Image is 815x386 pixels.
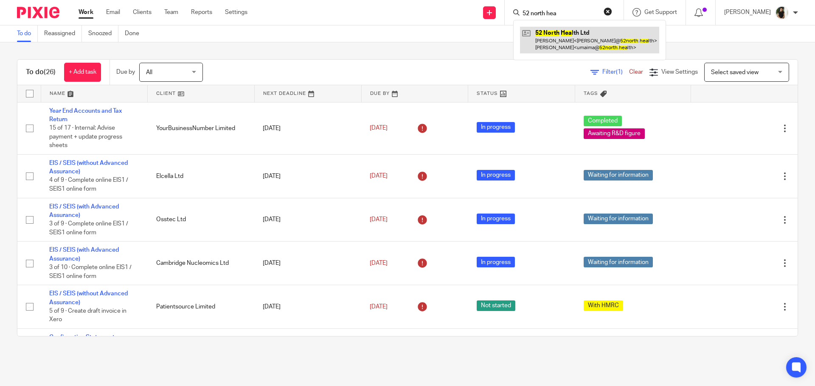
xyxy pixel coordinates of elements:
a: + Add task [64,63,101,82]
span: Get Support [644,9,677,15]
a: Team [164,8,178,17]
td: [DATE] [254,198,361,242]
span: 3 of 9 · Complete online EIS1 / SEIS1 online form [49,221,128,236]
a: Email [106,8,120,17]
td: Osstec Ltd [148,198,255,242]
td: [DATE] [254,285,361,329]
span: In progress [477,257,515,267]
td: [DATE] [254,102,361,154]
span: View Settings [661,69,698,75]
span: In progress [477,170,515,181]
span: Waiting for information [584,214,653,224]
span: [DATE] [370,125,388,131]
td: Patientsource Limited [148,285,255,329]
td: [DATE] [254,328,361,363]
h1: To do [26,68,56,77]
span: Select saved view [711,69,759,75]
p: Due by [116,68,135,76]
input: Search [522,10,598,18]
a: EIS / SEIS (without Advanced Assurance) [49,291,128,305]
a: Settings [225,8,247,17]
span: Not started [477,300,515,311]
span: In progress [477,214,515,224]
span: With HMRC [584,300,623,311]
a: Clear [629,69,643,75]
img: Pixie [17,7,59,18]
span: Waiting for information [584,170,653,181]
td: Cambridge Nucleomics Ltd [148,242,255,285]
img: Janice%20Tang.jpeg [775,6,789,19]
span: 15 of 17 · Internal: Advise payment + update progress sheets [49,125,122,148]
span: [DATE] [370,304,388,310]
a: Reports [191,8,212,17]
span: [DATE] [370,260,388,266]
span: [DATE] [370,217,388,222]
span: Waiting for information [584,257,653,267]
span: Completed [584,116,622,126]
a: Snoozed [88,25,118,42]
td: Faro Fashion Ltd [148,328,255,363]
td: [DATE] [254,242,361,285]
a: To do [17,25,38,42]
a: Reassigned [44,25,82,42]
p: [PERSON_NAME] [724,8,771,17]
a: Year End Accounts and Tax Return [49,108,122,122]
span: (26) [44,69,56,75]
td: Elcella Ltd [148,154,255,198]
a: Work [79,8,93,17]
span: All [146,69,152,75]
span: Awaiting R&D figure [584,128,645,139]
span: Tags [584,91,598,96]
a: Confirmation Statement [49,334,115,340]
td: YourBusinessNumber Limited [148,102,255,154]
span: [DATE] [370,173,388,179]
span: 3 of 10 · Complete online EIS1 / SEIS1 online form [49,264,132,279]
span: (1) [616,69,623,75]
button: Clear [604,7,612,16]
span: 5 of 9 · Create draft invoice in Xero [49,308,126,323]
a: EIS / SEIS (with Advanced Assurance) [49,247,119,261]
a: Done [125,25,146,42]
td: [DATE] [254,154,361,198]
span: Filter [602,69,629,75]
span: 4 of 9 · Complete online EIS1 / SEIS1 online form [49,178,128,192]
a: EIS / SEIS (without Advanced Assurance) [49,160,128,175]
a: Clients [133,8,152,17]
span: In progress [477,122,515,133]
a: EIS / SEIS (with Advanced Assurance) [49,204,119,218]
